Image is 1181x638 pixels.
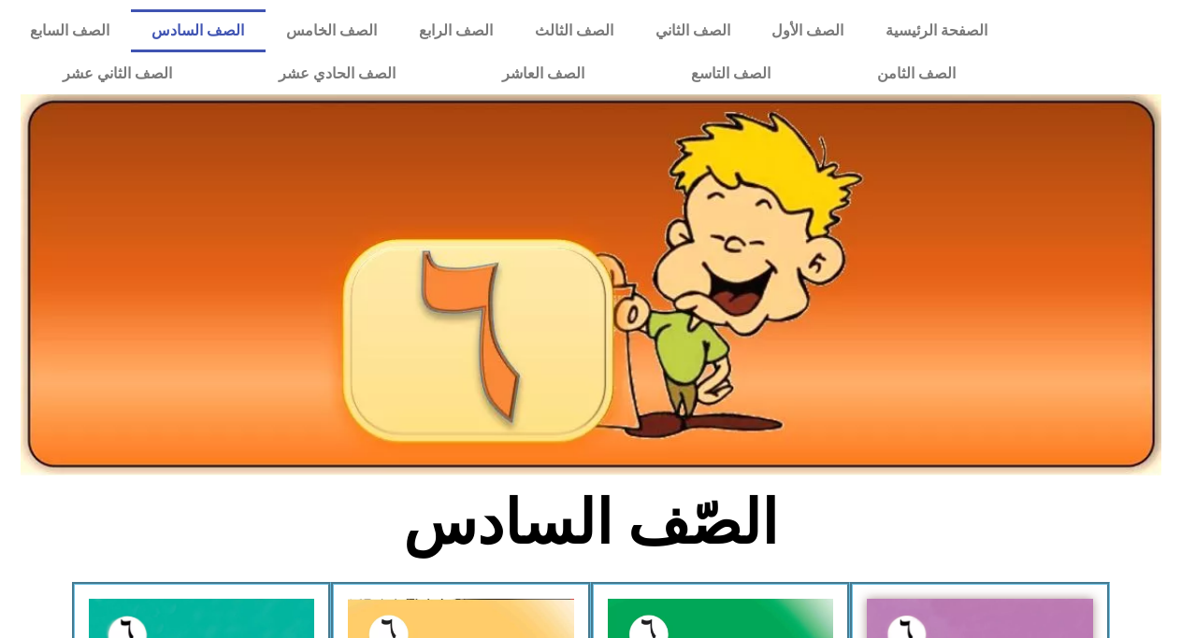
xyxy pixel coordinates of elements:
a: الصف التاسع [638,52,824,95]
h2: الصّف السادس [281,487,900,560]
a: الصف الرابع [398,9,514,52]
a: الصف الثامن [824,52,1009,95]
a: الصف السادس [131,9,266,52]
a: الصف الخامس [266,9,398,52]
a: الصف الأول [751,9,865,52]
a: الصف الثاني [634,9,751,52]
a: الصفحة الرئيسية [865,9,1009,52]
a: الصف الثاني عشر [9,52,225,95]
a: الصف الحادي عشر [225,52,449,95]
a: الصف الثالث [513,9,634,52]
a: الصف السابع [9,9,131,52]
a: الصف العاشر [449,52,638,95]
